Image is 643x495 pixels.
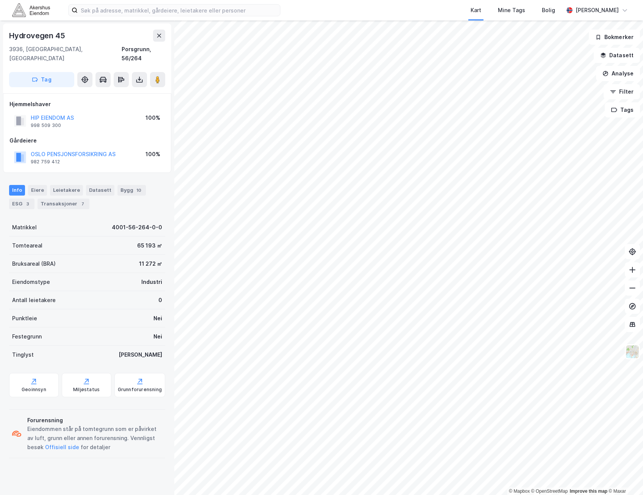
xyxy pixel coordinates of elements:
[112,223,162,232] div: 4001-56-264-0-0
[12,3,50,17] img: akershus-eiendom-logo.9091f326c980b4bce74ccdd9f866810c.svg
[542,6,555,15] div: Bolig
[79,200,86,208] div: 7
[137,241,162,250] div: 65 193 ㎡
[73,387,100,393] div: Miljøstatus
[605,459,643,495] div: Kontrollprogram for chat
[12,296,56,305] div: Antall leietakere
[78,5,280,16] input: Søk på adresse, matrikkel, gårdeiere, leietakere eller personer
[27,425,162,452] div: Eiendommen står på tomtegrunn som er påvirket av luft, grunn eller annen forurensning. Vennligst ...
[122,45,166,63] div: Porsgrunn, 56/264
[28,185,47,196] div: Eiere
[153,332,162,341] div: Nei
[145,113,160,122] div: 100%
[12,259,56,268] div: Bruksareal (BRA)
[9,72,74,87] button: Tag
[117,185,146,196] div: Bygg
[50,185,83,196] div: Leietakere
[576,6,619,15] div: [PERSON_NAME]
[509,489,530,494] a: Mapbox
[141,277,162,287] div: Industri
[22,387,46,393] div: Geoinnsyn
[38,199,89,209] div: Transaksjoner
[118,387,162,393] div: Grunnforurensning
[9,100,165,109] div: Hjemmelshaver
[594,48,640,63] button: Datasett
[31,122,61,128] div: 998 509 300
[139,259,162,268] div: 11 272 ㎡
[589,30,640,45] button: Bokmerker
[145,150,160,159] div: 100%
[24,200,31,208] div: 3
[31,159,60,165] div: 982 759 412
[119,350,162,359] div: [PERSON_NAME]
[471,6,481,15] div: Kart
[625,345,640,359] img: Z
[158,296,162,305] div: 0
[86,185,114,196] div: Datasett
[605,459,643,495] iframe: Chat Widget
[570,489,607,494] a: Improve this map
[9,199,34,209] div: ESG
[605,102,640,117] button: Tags
[531,489,568,494] a: OpenStreetMap
[12,314,37,323] div: Punktleie
[9,30,66,42] div: Hydrovegen 45
[27,416,162,425] div: Forurensning
[135,186,143,194] div: 10
[9,45,122,63] div: 3936, [GEOGRAPHIC_DATA], [GEOGRAPHIC_DATA]
[12,223,37,232] div: Matrikkel
[12,241,42,250] div: Tomteareal
[9,185,25,196] div: Info
[596,66,640,81] button: Analyse
[498,6,525,15] div: Mine Tags
[12,277,50,287] div: Eiendomstype
[12,332,42,341] div: Festegrunn
[12,350,34,359] div: Tinglyst
[604,84,640,99] button: Filter
[9,136,165,145] div: Gårdeiere
[153,314,162,323] div: Nei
